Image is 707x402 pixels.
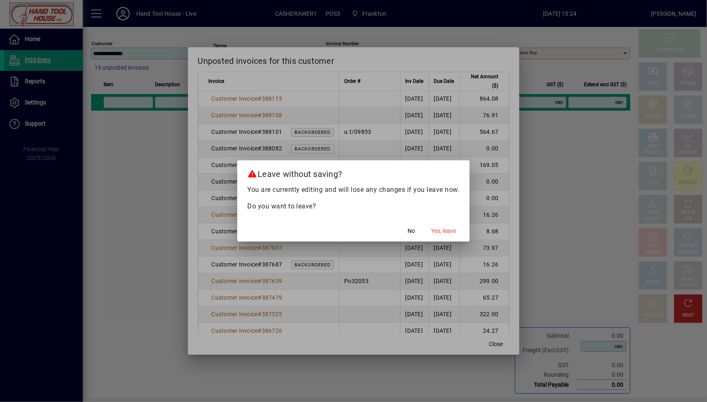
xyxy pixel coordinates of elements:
button: Yes, leave [428,223,460,238]
h2: Leave without saving? [237,160,470,184]
button: No [398,223,425,238]
p: Do you want to leave? [247,201,460,211]
span: No [408,227,415,235]
p: You are currently editing and will lose any changes if you leave now. [247,185,460,195]
span: Yes, leave [432,227,456,235]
